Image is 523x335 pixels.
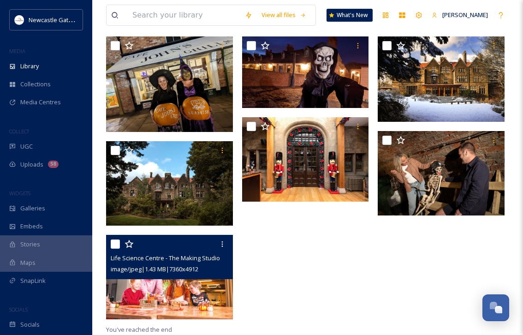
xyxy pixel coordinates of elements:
[20,142,33,151] span: UGC
[20,276,46,285] span: SnapLink
[20,80,51,89] span: Collections
[20,160,43,169] span: Uploads
[20,258,36,267] span: Maps
[427,6,493,24] a: [PERSON_NAME]
[482,294,509,321] button: Open Chat
[111,265,198,273] span: image/jpeg | 1.43 MB | 7360 x 4912
[20,98,61,107] span: Media Centres
[257,6,311,24] a: View all files
[20,240,40,249] span: Stories
[327,9,373,22] a: What's New
[442,11,488,19] span: [PERSON_NAME]
[111,253,257,262] span: Life Science Centre - The Making Studios [DATE] 2.jpg
[29,15,113,24] span: Newcastle Gateshead Initiative
[128,5,240,25] input: Search your library
[242,117,369,202] img: Halloween at Christmas (5).jpg
[20,222,43,231] span: Embeds
[15,15,24,24] img: DqD9wEUd_400x400.jpg
[9,48,25,54] span: MEDIA
[48,161,59,168] div: 58
[106,36,233,132] img: Halloween at Christmas (4).jpg
[9,128,29,135] span: COLLECT
[378,36,505,121] img: Halloween at Christmas (3).jpg
[106,141,233,226] img: Halloween at Christmas (2).jpg
[20,62,39,71] span: Library
[20,204,45,213] span: Galleries
[9,306,28,313] span: SOCIALS
[378,131,505,215] img: TBP_5984.jpg
[20,320,40,329] span: Socials
[242,36,369,108] img: Halloween at Christmas (9).jpg
[9,190,30,197] span: WIDGETS
[106,325,172,334] span: You've reached the end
